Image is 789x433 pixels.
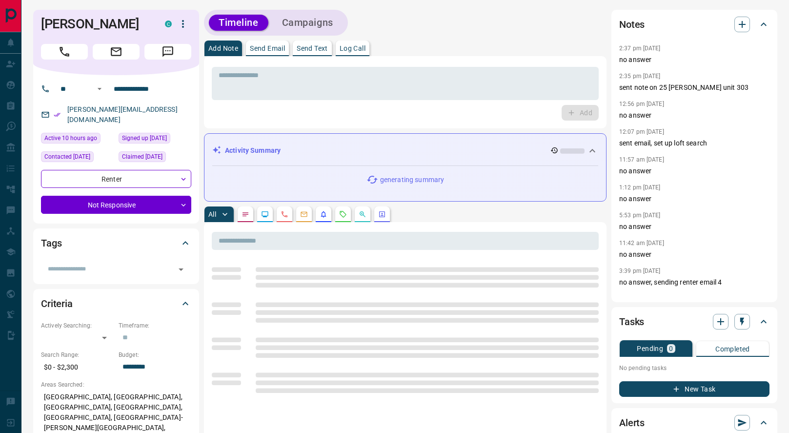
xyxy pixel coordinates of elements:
[174,263,188,276] button: Open
[619,415,645,431] h2: Alerts
[119,321,191,330] p: Timeframe:
[41,151,114,165] div: Wed Jul 30 2025
[41,44,88,60] span: Call
[320,210,327,218] svg: Listing Alerts
[619,13,769,36] div: Notes
[54,111,61,118] svg: Email Verified
[122,152,162,162] span: Claimed [DATE]
[619,361,769,375] p: No pending tasks
[165,21,172,27] div: condos.ca
[619,156,664,163] p: 11:57 am [DATE]
[619,310,769,333] div: Tasks
[41,133,114,146] div: Mon Sep 15 2025
[378,210,386,218] svg: Agent Actions
[619,73,661,80] p: 2:35 pm [DATE]
[44,133,97,143] span: Active 10 hours ago
[41,380,191,389] p: Areas Searched:
[242,210,249,218] svg: Notes
[272,15,343,31] button: Campaigns
[359,210,366,218] svg: Opportunities
[41,321,114,330] p: Actively Searching:
[122,133,167,143] span: Signed up [DATE]
[619,194,769,204] p: no answer
[119,133,191,146] div: Fri Dec 29 2017
[619,295,661,302] p: 3:34 pm [DATE]
[619,222,769,232] p: no answer
[144,44,191,60] span: Message
[619,277,769,288] p: no answer, sending renter email 4
[637,345,663,352] p: Pending
[94,83,105,95] button: Open
[619,166,769,176] p: no answer
[380,175,444,185] p: generating summary
[208,211,216,218] p: All
[41,170,191,188] div: Renter
[44,152,90,162] span: Contacted [DATE]
[339,210,347,218] svg: Requests
[619,82,769,93] p: sent note on 25 [PERSON_NAME] unit 303
[41,359,114,375] p: $0 - $2,300
[261,210,269,218] svg: Lead Browsing Activity
[119,151,191,165] div: Fri Feb 14 2025
[300,210,308,218] svg: Emails
[619,45,661,52] p: 2:37 pm [DATE]
[619,128,664,135] p: 12:07 pm [DATE]
[41,351,114,359] p: Search Range:
[669,345,673,352] p: 0
[41,196,191,214] div: Not Responsive
[619,314,644,330] h2: Tasks
[619,212,661,219] p: 5:53 pm [DATE]
[715,346,750,352] p: Completed
[619,101,664,107] p: 12:56 pm [DATE]
[619,138,769,148] p: sent email, set up loft search
[340,45,365,52] p: Log Call
[41,292,191,315] div: Criteria
[212,142,598,160] div: Activity Summary
[250,45,285,52] p: Send Email
[619,381,769,397] button: New Task
[619,249,769,260] p: no answer
[619,110,769,121] p: no answer
[297,45,328,52] p: Send Text
[93,44,140,60] span: Email
[41,231,191,255] div: Tags
[41,296,73,311] h2: Criteria
[619,17,645,32] h2: Notes
[619,240,664,247] p: 11:42 am [DATE]
[67,105,178,124] a: [PERSON_NAME][EMAIL_ADDRESS][DOMAIN_NAME]
[119,351,191,359] p: Budget:
[208,45,238,52] p: Add Note
[619,268,661,274] p: 3:39 pm [DATE]
[41,16,150,32] h1: [PERSON_NAME]
[209,15,268,31] button: Timeline
[41,235,61,251] h2: Tags
[619,55,769,65] p: no answer
[225,145,281,156] p: Activity Summary
[619,184,661,191] p: 1:12 pm [DATE]
[281,210,288,218] svg: Calls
